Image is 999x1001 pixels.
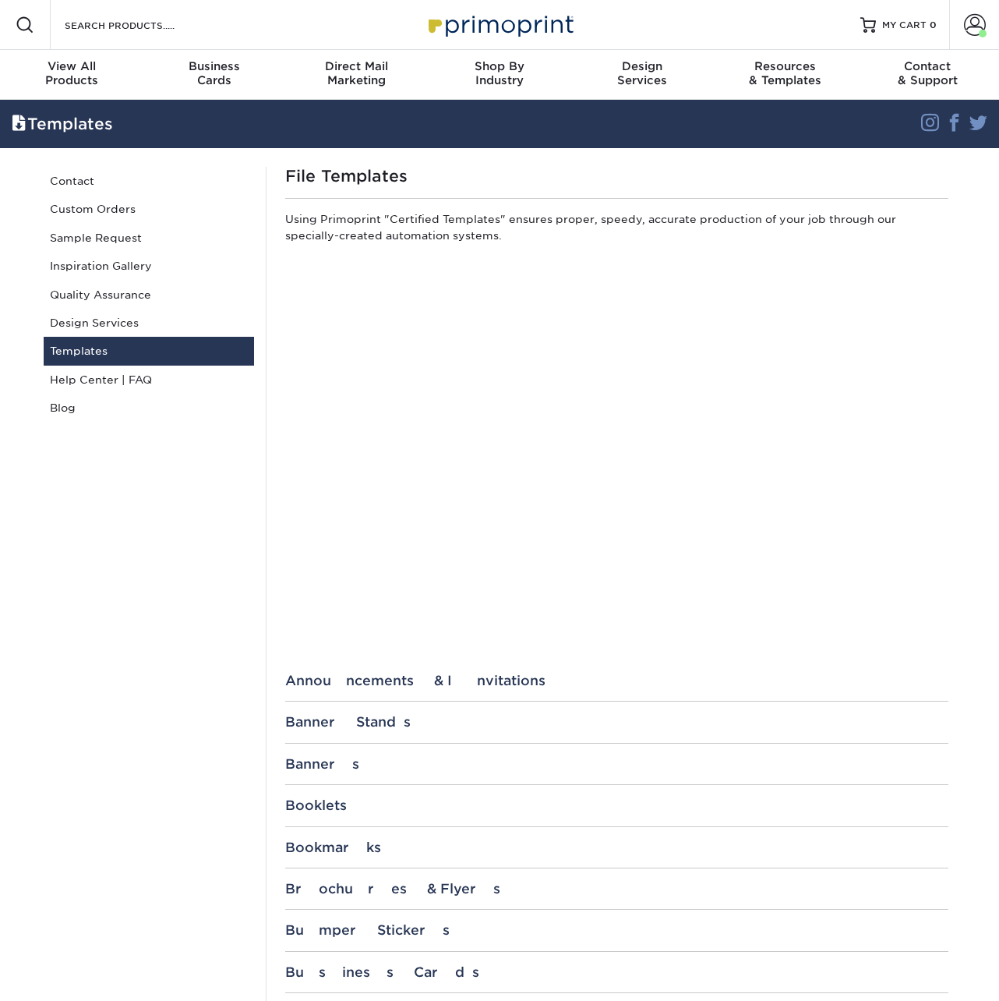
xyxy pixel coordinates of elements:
div: & Support [856,59,999,87]
a: Custom Orders [44,195,254,223]
div: Banners [285,756,948,772]
p: Using Primoprint "Certified Templates" ensures proper, speedy, accurate production of your job th... [285,211,948,249]
div: Marketing [285,59,428,87]
a: Templates [44,337,254,365]
a: Blog [44,394,254,422]
div: Cards [143,59,285,87]
a: Help Center | FAQ [44,366,254,394]
span: Shop By [428,59,570,73]
a: Direct MailMarketing [285,50,428,100]
img: Primoprint [422,8,577,41]
div: Banner Stands [285,714,948,730]
div: Industry [428,59,570,87]
div: Booklets [285,798,948,813]
a: Contact& Support [856,50,999,100]
span: MY CART [882,19,927,32]
a: Resources& Templates [714,50,856,100]
a: Contact [44,167,254,195]
a: BusinessCards [143,50,285,100]
a: Inspiration Gallery [44,252,254,280]
h1: File Templates [285,167,948,186]
a: DesignServices [571,50,714,100]
span: Resources [714,59,856,73]
div: Business Cards [285,964,948,980]
span: 0 [930,19,937,30]
div: Announcements & Invitations [285,673,948,688]
div: Bumper Stickers [285,922,948,938]
div: & Templates [714,59,856,87]
div: Services [571,59,714,87]
span: Direct Mail [285,59,428,73]
span: Contact [856,59,999,73]
div: Bookmarks [285,840,948,855]
span: Business [143,59,285,73]
span: Design [571,59,714,73]
a: Shop ByIndustry [428,50,570,100]
a: Design Services [44,309,254,337]
a: Quality Assurance [44,281,254,309]
a: Sample Request [44,224,254,252]
div: Brochures & Flyers [285,881,948,897]
input: SEARCH PRODUCTS..... [63,16,215,34]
